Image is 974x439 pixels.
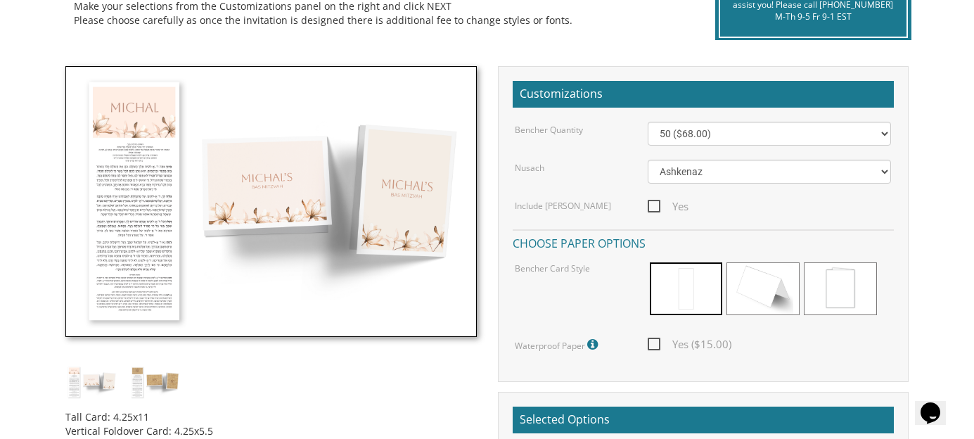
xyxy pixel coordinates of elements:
[515,124,583,136] label: Bencher Quantity
[515,200,611,212] label: Include [PERSON_NAME]
[915,383,960,425] iframe: chat widget
[648,198,688,215] span: Yes
[65,365,118,400] img: dc_style22.jpg
[65,66,476,337] img: dc_style22.jpg
[515,336,601,354] label: Waterproof Paper
[129,365,181,400] img: dc_style14_brown.jpg
[513,229,894,254] h4: Choose paper options
[515,262,590,274] label: Bencher Card Style
[515,162,544,174] label: Nusach
[648,336,731,353] span: Yes ($15.00)
[513,81,894,108] h2: Customizations
[513,407,894,433] h2: Selected Options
